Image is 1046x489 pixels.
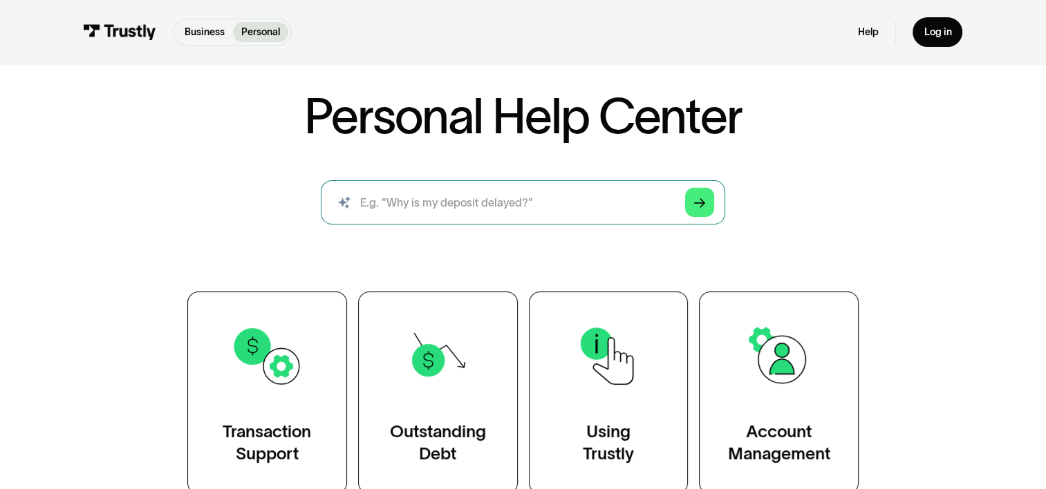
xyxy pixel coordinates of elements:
[913,17,962,47] a: Log in
[390,421,486,466] div: Outstanding Debt
[185,25,225,39] p: Business
[84,24,156,39] img: Trustly Logo
[176,22,233,42] a: Business
[304,92,742,141] h1: Personal Help Center
[241,25,280,39] p: Personal
[223,421,311,466] div: Transaction Support
[321,180,726,225] form: Search
[924,26,951,38] div: Log in
[728,421,830,466] div: Account Management
[858,26,879,38] a: Help
[583,421,634,466] div: Using Trustly
[321,180,726,225] input: search
[233,22,288,42] a: Personal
